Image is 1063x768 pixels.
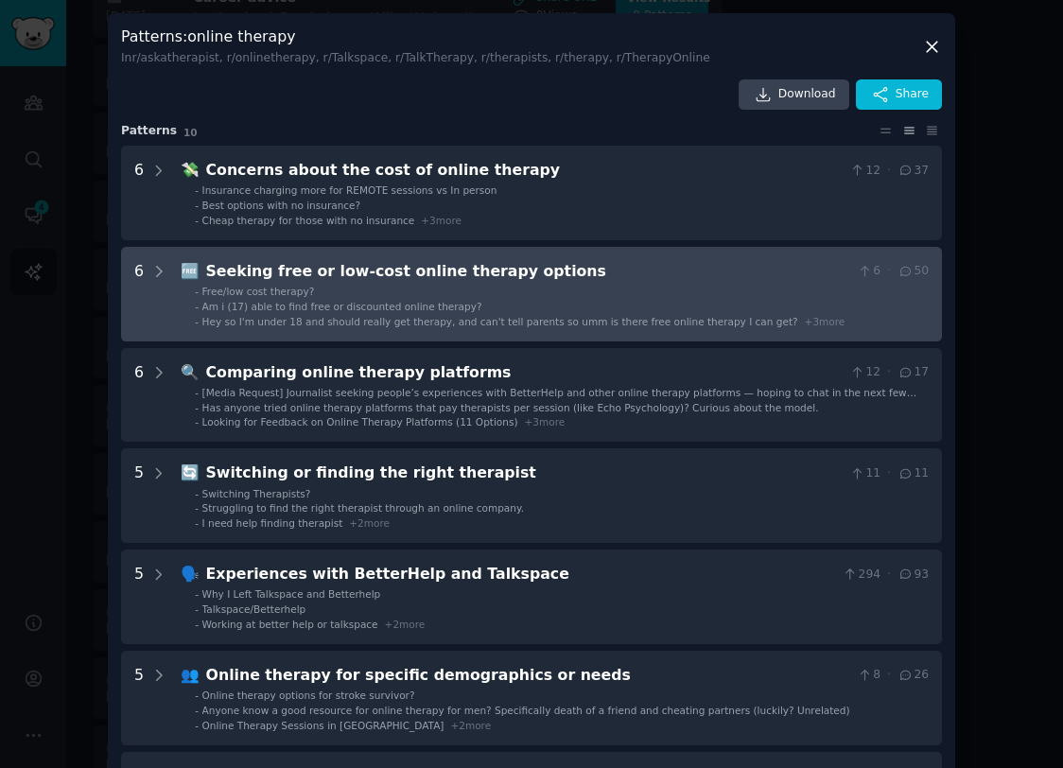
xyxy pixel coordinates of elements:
div: - [195,719,199,732]
span: 10 [183,127,198,138]
div: 5 [134,563,144,631]
span: Online therapy options for stroke survivor? [202,689,415,701]
span: Anyone know a good resource for online therapy for men? Specifically death of a friend and cheati... [202,705,850,716]
div: - [195,315,199,328]
div: Online therapy for specific demographics or needs [206,664,850,688]
span: Best options with no insurance? [202,200,361,211]
div: - [195,285,199,298]
div: - [195,704,199,717]
div: - [195,602,199,616]
a: Download [739,79,849,110]
span: Download [778,86,836,103]
span: 11 [897,465,929,482]
span: 12 [849,163,880,180]
span: 17 [897,364,929,381]
div: - [195,487,199,500]
span: 🗣️ [181,565,200,583]
span: Hey so I'm under 18 and should really get therapy, and can't tell parents so umm is there free on... [202,316,798,327]
span: 🔄 [181,463,200,481]
span: Why I Left Talkspace and Betterhelp [202,588,381,600]
span: · [887,667,891,684]
span: Cheap therapy for those with no insurance [202,215,415,226]
span: 37 [897,163,929,180]
div: - [195,618,199,631]
span: 💸 [181,161,200,179]
span: 🔍 [181,363,200,381]
div: - [195,516,199,530]
div: - [195,415,199,428]
span: 8 [857,667,880,684]
div: - [195,183,199,197]
div: 6 [134,159,144,227]
div: Concerns about the cost of online therapy [206,159,843,183]
span: · [887,263,891,280]
div: - [195,386,199,399]
span: Struggling to find the right therapist through an online company. [202,502,524,514]
span: 12 [849,364,880,381]
span: Has anyone tried online therapy platforms that pay therapists per session (like Echo Psychology)?... [202,402,819,413]
span: 11 [849,465,880,482]
span: Online Therapy Sessions in [GEOGRAPHIC_DATA] [202,720,444,731]
button: Share [856,79,942,110]
span: · [887,163,891,180]
span: Talkspace/Betterhelp [202,603,306,615]
span: 👥 [181,666,200,684]
h3: Patterns : online therapy [121,26,710,66]
span: Pattern s [121,123,177,140]
div: 5 [134,462,144,530]
span: + 2 more [349,517,390,529]
div: In r/askatherapist, r/onlinetherapy, r/Talkspace, r/TalkTherapy, r/therapists, r/therapy, r/Thera... [121,50,710,67]
span: 🆓 [181,262,200,280]
div: Switching or finding the right therapist [206,462,843,485]
div: - [195,501,199,515]
span: + 2 more [450,720,491,731]
div: 6 [134,260,144,328]
span: + 3 more [524,416,565,428]
span: · [887,567,891,584]
div: Seeking free or low-cost online therapy options [206,260,850,284]
div: - [195,587,199,601]
span: 294 [842,567,880,584]
div: - [195,199,199,212]
span: Insurance charging more for REMOTE sessions vs In person [202,184,497,196]
span: Free/low cost therapy? [202,286,315,297]
span: I need help finding therapist [202,517,343,529]
span: [Media Request] Journalist seeking people’s experiences with BetterHelp and other online therapy ... [202,387,917,411]
span: · [887,364,891,381]
span: Working at better help or talkspace [202,619,378,630]
span: 93 [897,567,929,584]
span: 26 [897,667,929,684]
div: 5 [134,664,144,732]
span: Am i (17) able to find free or discounted online therapy? [202,301,482,312]
span: 50 [897,263,929,280]
div: - [195,401,199,414]
div: Comparing online therapy platforms [206,361,843,385]
div: Experiences with BetterHelp and Talkspace [206,563,836,586]
div: 6 [134,361,144,429]
span: · [887,465,891,482]
span: + 3 more [805,316,845,327]
span: Share [896,86,929,103]
div: - [195,689,199,702]
span: + 2 more [385,619,426,630]
span: Switching Therapists? [202,488,311,499]
span: Looking for Feedback on Online Therapy Platforms (11 Options) [202,416,518,428]
div: - [195,214,199,227]
div: - [195,300,199,313]
span: + 3 more [421,215,462,226]
span: 6 [857,263,880,280]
